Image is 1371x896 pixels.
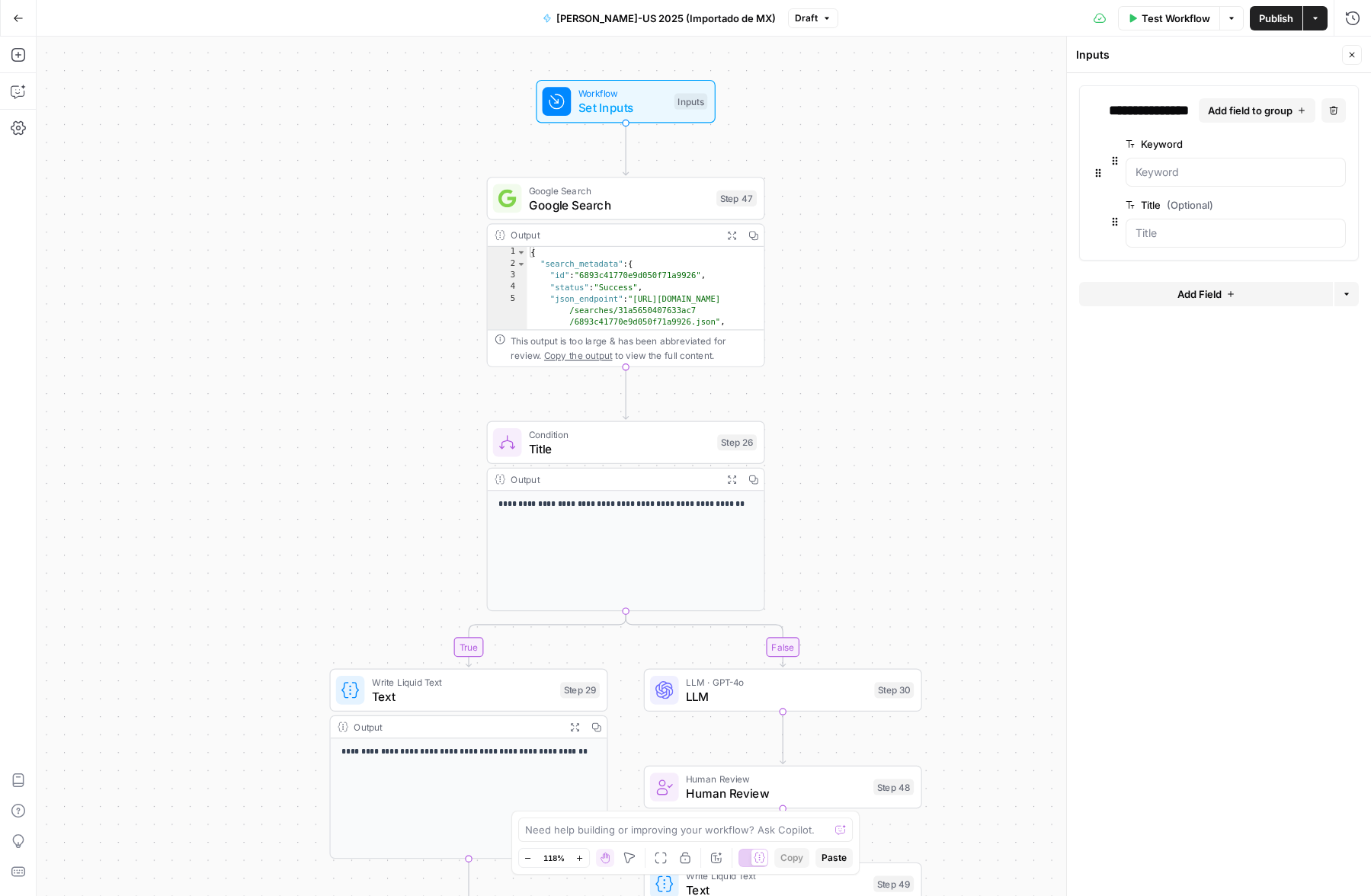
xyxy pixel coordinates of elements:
div: Inputs [674,94,708,110]
div: Step 29 [560,682,600,698]
div: LLM · GPT-4oLLMStep 30 [644,669,922,712]
span: Add field to group [1208,103,1293,118]
span: Test Workflow [1142,11,1210,26]
button: Test Workflow [1118,6,1219,30]
button: Draft [788,8,838,28]
span: Copy the output [544,350,613,360]
span: [PERSON_NAME]-US 2025 (Importado de MX) [556,11,776,26]
div: Step 30 [874,682,914,698]
input: Keyword [1136,165,1336,180]
span: (Optional) [1167,197,1213,213]
div: 4 [488,282,527,293]
span: Write Liquid Text [372,675,553,690]
div: Output [511,472,716,487]
span: Title [529,440,710,458]
g: Edge from step_26 to step_30 [626,611,786,667]
div: Output [354,720,559,734]
div: Inputs [1076,47,1337,62]
div: 3 [488,270,527,282]
div: 2 [488,258,527,270]
div: Output [511,228,716,242]
div: 6 [488,328,527,375]
div: 1 [488,247,527,258]
span: Paste [822,851,847,865]
span: Add Field [1177,286,1222,302]
button: Paste [815,848,853,868]
label: Title [1126,197,1260,213]
input: Title [1136,226,1336,241]
span: Condition [529,427,710,442]
g: Edge from start to step_47 [623,123,629,174]
span: Google Search [529,183,710,197]
span: 118% [543,852,565,864]
label: Keyword [1126,136,1260,152]
span: Write Liquid Text [686,869,866,883]
button: Add Field [1079,282,1333,306]
div: Google SearchGoogle SearchStep 47Output{ "search_metadata":{ "id":"6893c41770e9d050f71a9926", "st... [487,177,765,367]
span: Toggle code folding, rows 2 through 12 [516,258,526,270]
div: Step 49 [873,876,914,892]
span: Draft [795,11,818,25]
button: [PERSON_NAME]-US 2025 (Importado de MX) [533,6,785,30]
div: 5 [488,293,527,328]
span: Human Review [686,784,866,802]
g: Edge from step_26 to step_29 [466,611,626,667]
span: Copy [780,851,803,865]
button: Add field to group [1199,98,1315,123]
button: Publish [1250,6,1302,30]
span: LLM [686,687,867,706]
span: LLM · GPT-4o [686,675,867,690]
span: Text [372,687,553,706]
div: This output is too large & has been abbreviated for review. to view the full content. [511,334,757,363]
span: Set Inputs [578,99,668,117]
span: Human Review [686,772,866,786]
div: Step 47 [716,190,757,206]
div: Human ReviewHuman ReviewStep 48 [644,766,922,809]
span: Google Search [529,196,710,214]
g: Edge from step_47 to step_26 [623,367,629,419]
div: Step 26 [717,434,757,450]
g: Edge from step_30 to step_48 [780,712,786,763]
span: Publish [1259,11,1293,26]
div: WorkflowSet InputsInputs [487,80,765,123]
button: Copy [774,848,809,868]
div: Step 48 [873,779,914,795]
span: Workflow [578,86,668,101]
span: Toggle code folding, rows 1 through 38 [516,247,526,258]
